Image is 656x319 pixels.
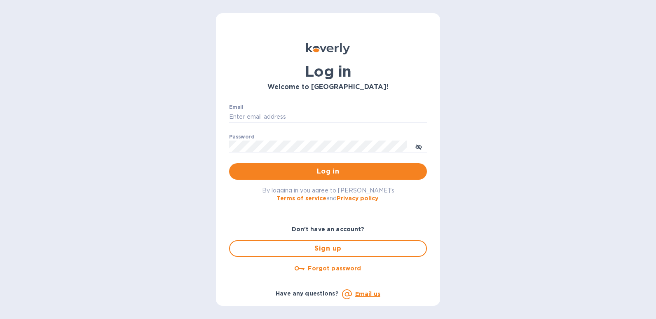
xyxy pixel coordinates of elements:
[229,134,254,139] label: Password
[229,83,427,91] h3: Welcome to [GEOGRAPHIC_DATA]!
[229,240,427,257] button: Sign up
[229,111,427,123] input: Enter email address
[262,187,394,202] span: By logging in you agree to [PERSON_NAME]'s and .
[229,163,427,180] button: Log in
[276,290,339,297] b: Have any questions?
[337,195,378,202] a: Privacy policy
[229,63,427,80] h1: Log in
[355,291,380,297] a: Email us
[236,167,420,176] span: Log in
[410,138,427,155] button: toggle password visibility
[306,43,350,54] img: Koverly
[276,195,326,202] a: Terms of service
[229,105,244,110] label: Email
[292,226,365,232] b: Don't have an account?
[308,265,361,272] u: Forgot password
[237,244,419,253] span: Sign up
